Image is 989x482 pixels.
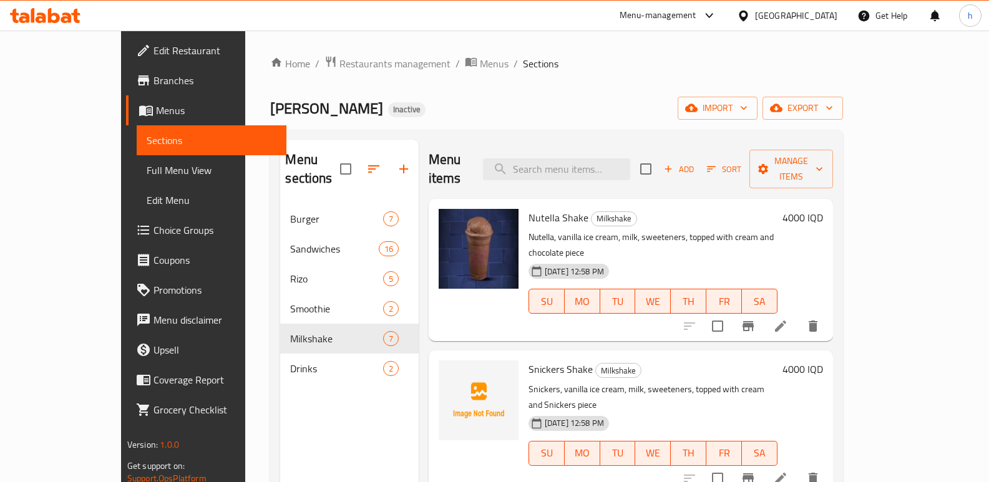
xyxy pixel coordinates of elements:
a: Coupons [126,245,286,275]
div: Smoothie [290,301,382,316]
span: Sections [147,133,276,148]
span: Add [662,162,696,176]
span: TH [676,292,701,311]
p: Snickers, vanilla ice cream, milk, sweeteners, topped with cream and Snickers piece [529,382,777,413]
div: Milkshake7 [280,324,418,354]
span: Add item [659,160,699,179]
button: TH [671,289,706,314]
button: SU [529,289,565,314]
img: Nutella Shake [439,209,519,289]
span: MO [570,444,595,462]
span: Full Menu View [147,163,276,178]
span: SU [534,444,560,462]
button: TU [600,441,636,466]
button: FR [706,289,742,314]
span: 2 [384,303,398,315]
span: Sort items [699,160,749,179]
span: export [772,100,833,116]
button: MO [565,441,600,466]
span: FR [711,444,737,462]
a: Home [270,56,310,71]
span: Sort [707,162,741,176]
span: [DATE] 12:58 PM [540,266,609,277]
span: Promotions [153,282,276,297]
div: Sandwiches16 [280,234,418,264]
span: SU [534,292,560,311]
span: 1.0.0 [160,436,179,453]
a: Promotions [126,275,286,305]
p: Nutella, vanilla ice cream, milk, sweeteners, topped with cream and chocolate piece [529,229,777,261]
div: items [383,301,399,316]
span: Upsell [153,342,276,357]
a: Restaurants management [324,55,451,72]
input: search [483,158,630,180]
span: WE [640,444,666,462]
span: 16 [379,243,398,255]
button: SU [529,441,565,466]
div: items [383,331,399,346]
span: Inactive [388,104,426,115]
button: Add [659,160,699,179]
span: Coupons [153,253,276,268]
span: Get support on: [127,458,185,474]
span: Menus [480,56,509,71]
div: Milkshake [595,363,641,378]
span: Milkshake [290,331,382,346]
button: import [678,97,758,120]
span: Version: [127,436,158,453]
a: Menus [465,55,509,72]
span: [PERSON_NAME] [270,94,383,122]
a: Grocery Checklist [126,395,286,425]
div: Burger7 [280,204,418,234]
div: Drinks2 [280,354,418,383]
span: Nutella Shake [529,208,588,227]
a: Choice Groups [126,215,286,245]
span: Sections [523,56,558,71]
div: items [383,361,399,376]
button: SA [742,289,777,314]
span: TH [676,444,701,462]
span: Coverage Report [153,372,276,387]
a: Menu disclaimer [126,305,286,335]
span: Edit Menu [147,193,276,208]
span: Select section [633,156,659,182]
div: Smoothie2 [280,294,418,324]
a: Branches [126,65,286,95]
span: Manage items [759,153,823,185]
div: Rizo5 [280,264,418,294]
li: / [514,56,518,71]
span: Sandwiches [290,241,378,256]
button: WE [635,441,671,466]
img: Snickers Shake [439,360,519,440]
span: TU [605,292,631,311]
span: Choice Groups [153,223,276,238]
span: 7 [384,333,398,345]
span: Grocery Checklist [153,402,276,417]
span: SA [747,444,772,462]
a: Full Menu View [137,155,286,185]
div: items [379,241,399,256]
h6: 4000 IQD [782,360,823,378]
span: 7 [384,213,398,225]
span: Edit Restaurant [153,43,276,58]
h6: 4000 IQD [782,209,823,226]
span: Drinks [290,361,382,376]
button: export [762,97,843,120]
h2: Menu sections [285,150,339,188]
div: Milkshake [591,211,637,226]
a: Upsell [126,335,286,365]
div: items [383,271,399,286]
button: delete [798,311,828,341]
button: WE [635,289,671,314]
span: [DATE] 12:58 PM [540,417,609,429]
span: Rizo [290,271,382,286]
li: / [456,56,460,71]
span: Burger [290,211,382,226]
span: 5 [384,273,398,285]
div: Inactive [388,102,426,117]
